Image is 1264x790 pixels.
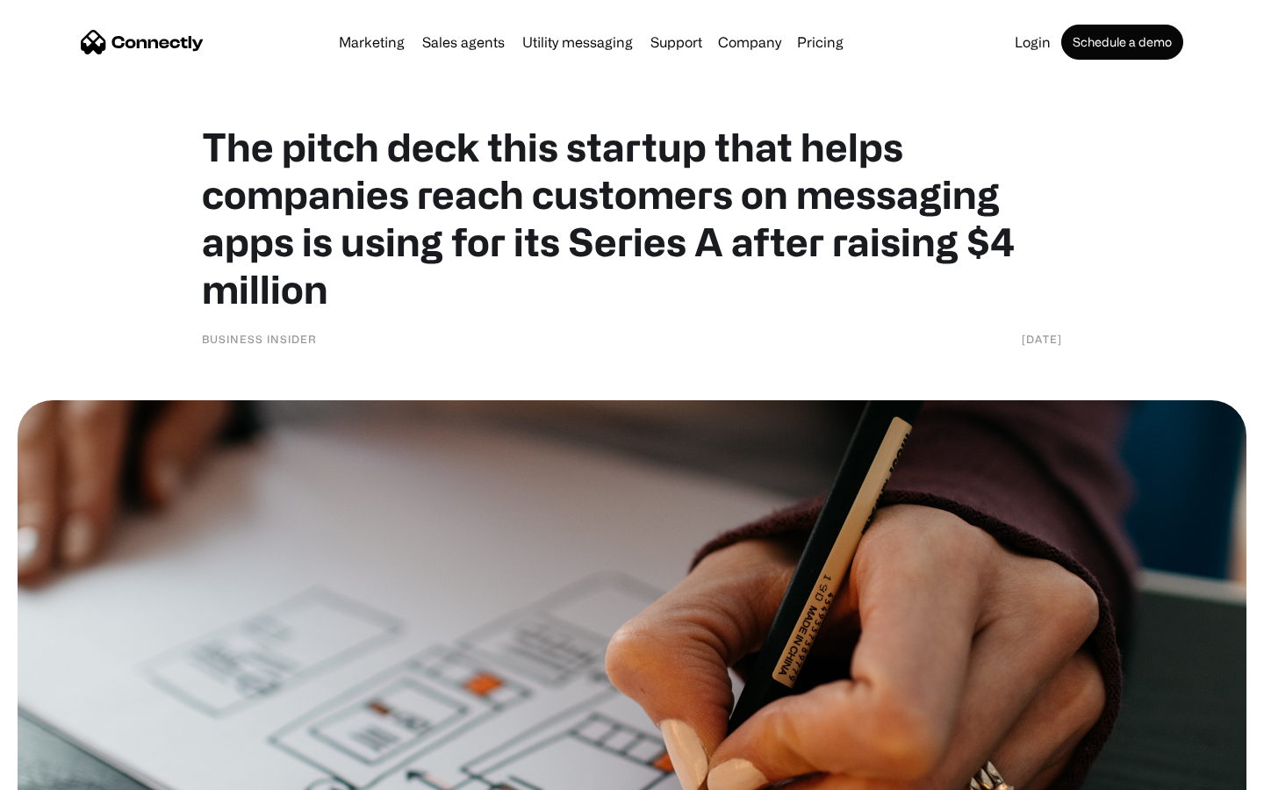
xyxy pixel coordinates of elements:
[202,123,1062,312] h1: The pitch deck this startup that helps companies reach customers on messaging apps is using for i...
[515,35,640,49] a: Utility messaging
[1061,25,1183,60] a: Schedule a demo
[18,759,105,784] aside: Language selected: English
[415,35,512,49] a: Sales agents
[1022,330,1062,348] div: [DATE]
[790,35,851,49] a: Pricing
[35,759,105,784] ul: Language list
[332,35,412,49] a: Marketing
[1008,35,1058,49] a: Login
[643,35,709,49] a: Support
[718,30,781,54] div: Company
[202,330,317,348] div: Business Insider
